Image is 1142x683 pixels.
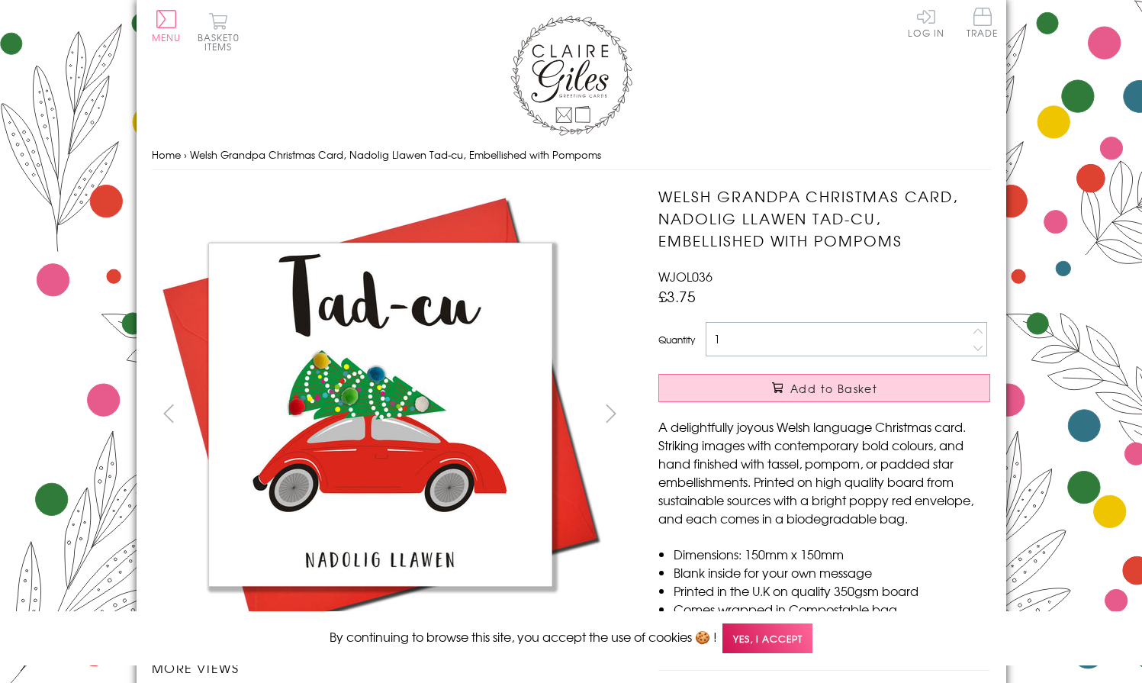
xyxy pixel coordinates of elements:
span: Trade [967,8,999,37]
span: 0 items [204,31,240,53]
span: Add to Basket [790,381,877,396]
img: Welsh Grandpa Christmas Card, Nadolig Llawen Tad-cu, Embellished with Pompoms [151,185,609,643]
span: Yes, I accept [722,623,812,653]
span: Welsh Grandpa Christmas Card, Nadolig Llawen Tad-cu, Embellished with Pompoms [190,147,601,162]
h1: Welsh Grandpa Christmas Card, Nadolig Llawen Tad-cu, Embellished with Pompoms [658,185,990,251]
li: Comes wrapped in Compostable bag [674,600,990,618]
button: next [594,396,628,430]
img: Claire Giles Greetings Cards [510,15,632,136]
a: Log In [908,8,944,37]
span: WJOL036 [658,267,713,285]
label: Quantity [658,333,695,346]
li: Printed in the U.K on quality 350gsm board [674,582,990,600]
li: Dimensions: 150mm x 150mm [674,545,990,563]
button: prev [152,396,186,430]
a: Trade [967,8,999,40]
button: Basket0 items [198,12,240,51]
button: Add to Basket [658,374,990,402]
img: Welsh Grandpa Christmas Card, Nadolig Llawen Tad-cu, Embellished with Pompoms [628,185,1086,643]
h3: More views [152,659,629,677]
span: £3.75 [658,285,696,307]
nav: breadcrumbs [152,140,991,171]
li: Blank inside for your own message [674,563,990,582]
span: › [184,147,187,162]
a: Home [152,147,181,162]
p: A delightfully joyous Welsh language Christmas card. Striking images with contemporary bold colou... [658,417,990,527]
span: Menu [152,31,182,44]
button: Menu [152,10,182,42]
